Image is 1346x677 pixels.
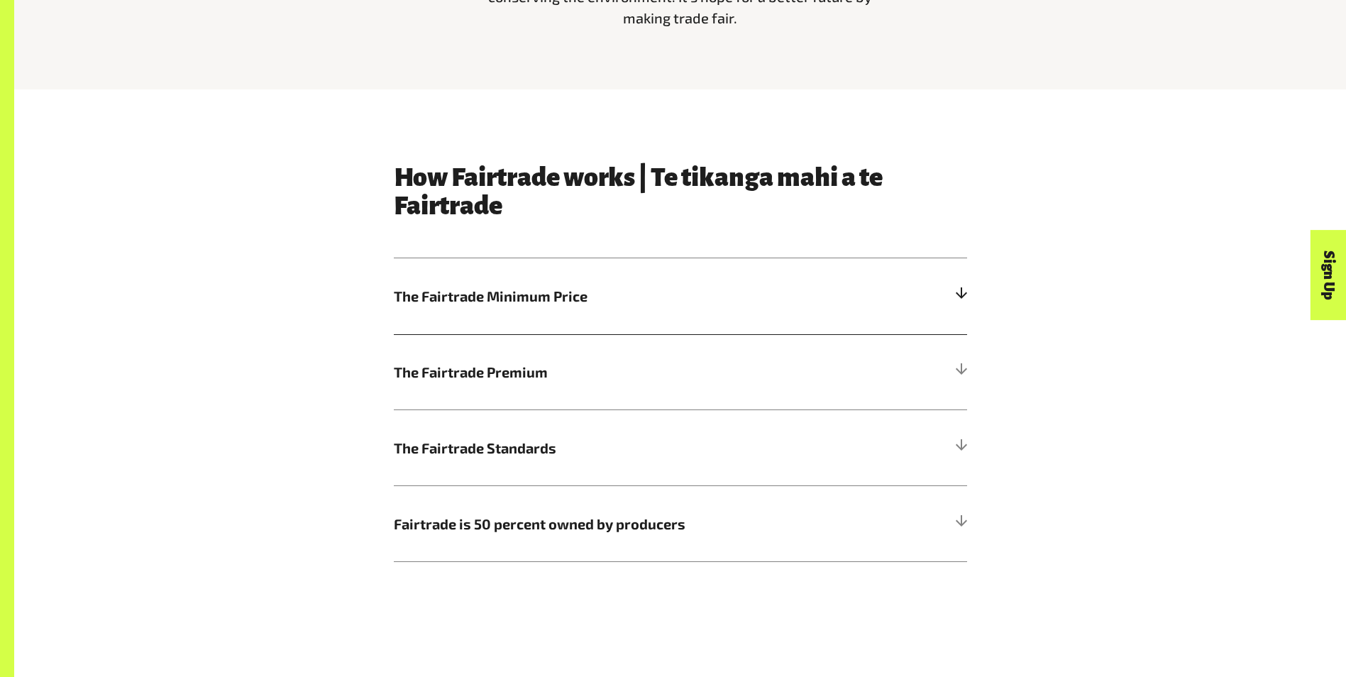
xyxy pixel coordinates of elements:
h3: How Fairtrade works | Te tikanga mahi a te Fairtrade [394,163,967,220]
span: The Fairtrade Premium [394,361,824,382]
span: The Fairtrade Standards [394,437,824,458]
span: Fairtrade is 50 percent owned by producers [394,513,824,534]
span: The Fairtrade Minimum Price [394,285,824,307]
